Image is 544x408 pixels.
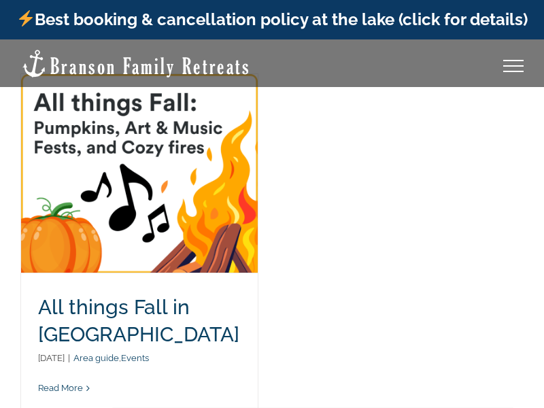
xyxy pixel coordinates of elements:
a: Toggle Menu [486,60,541,72]
span: | [65,353,73,363]
a: Events [121,353,149,363]
a: More on All things Fall in Branson [38,383,83,393]
a: Best booking & cancellation policy at the lake (click for details) [16,10,528,29]
img: ⚡️ [18,10,34,27]
p: , [38,352,241,365]
span: [DATE] [38,353,65,363]
a: All things Fall in [GEOGRAPHIC_DATA] [38,295,239,346]
a: Area guide [73,353,119,363]
img: Branson Family Retreats Logo [20,48,251,79]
